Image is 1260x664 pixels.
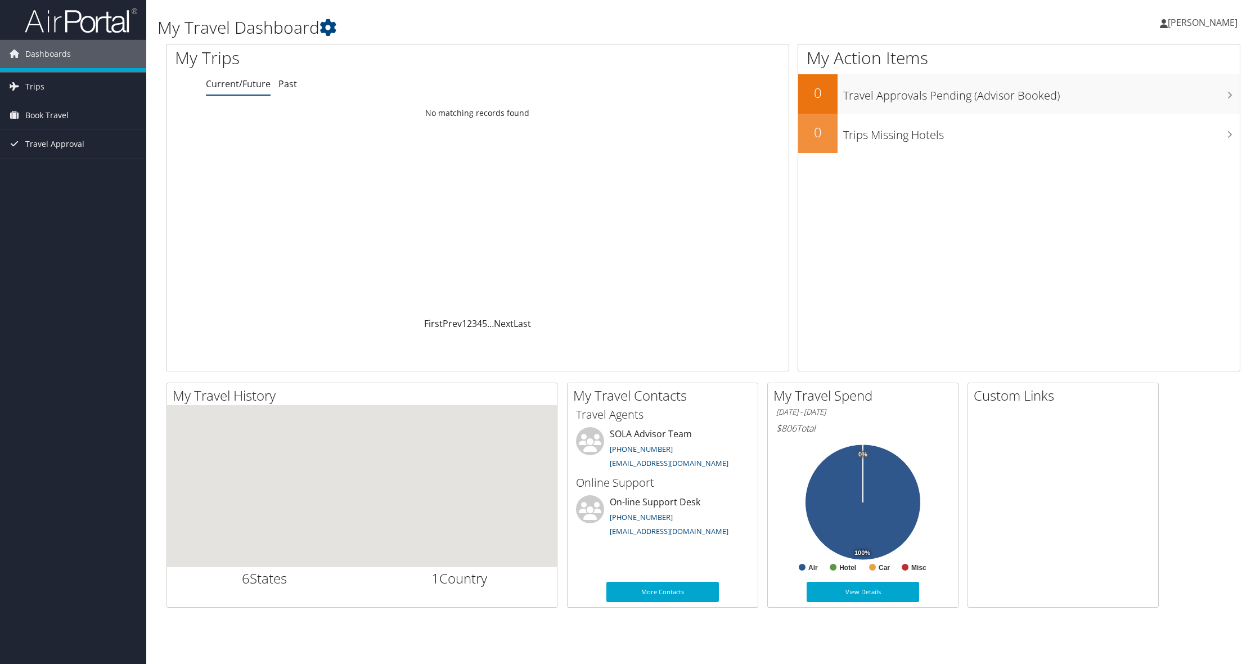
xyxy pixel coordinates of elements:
[798,123,838,142] h2: 0
[462,317,467,330] a: 1
[610,444,673,454] a: [PHONE_NUMBER]
[798,74,1240,114] a: 0Travel Approvals Pending (Advisor Booked)
[25,130,84,158] span: Travel Approval
[278,78,297,90] a: Past
[576,475,749,491] h3: Online Support
[610,526,728,536] a: [EMAIL_ADDRESS][DOMAIN_NAME]
[494,317,514,330] a: Next
[974,386,1158,405] h2: Custom Links
[443,317,462,330] a: Prev
[206,78,271,90] a: Current/Future
[798,83,838,102] h2: 0
[798,114,1240,153] a: 0Trips Missing Hotels
[431,569,439,587] span: 1
[843,122,1240,143] h3: Trips Missing Hotels
[858,451,867,458] tspan: 0%
[808,564,818,572] text: Air
[482,317,487,330] a: 5
[242,569,250,587] span: 6
[576,407,749,423] h3: Travel Agents
[610,458,728,468] a: [EMAIL_ADDRESS][DOMAIN_NAME]
[776,407,949,418] h6: [DATE] - [DATE]
[514,317,531,330] a: Last
[570,427,755,473] li: SOLA Advisor Team
[911,564,926,572] text: Misc
[773,386,958,405] h2: My Travel Spend
[776,422,796,434] span: $806
[424,317,443,330] a: First
[798,46,1240,70] h1: My Action Items
[467,317,472,330] a: 2
[606,582,719,602] a: More Contacts
[570,495,755,541] li: On-line Support Desk
[843,82,1240,104] h3: Travel Approvals Pending (Advisor Booked)
[573,386,758,405] h2: My Travel Contacts
[1168,16,1237,29] span: [PERSON_NAME]
[839,564,856,572] text: Hotel
[371,569,549,588] h2: Country
[477,317,482,330] a: 4
[879,564,890,572] text: Car
[173,386,557,405] h2: My Travel History
[776,422,949,434] h6: Total
[166,103,789,123] td: No matching records found
[175,569,354,588] h2: States
[807,582,919,602] a: View Details
[610,512,673,522] a: [PHONE_NUMBER]
[25,73,44,101] span: Trips
[854,550,870,557] tspan: 100%
[472,317,477,330] a: 3
[157,16,885,39] h1: My Travel Dashboard
[175,46,521,70] h1: My Trips
[25,101,69,129] span: Book Travel
[1160,6,1249,39] a: [PERSON_NAME]
[25,40,71,68] span: Dashboards
[25,7,137,34] img: airportal-logo.png
[487,317,494,330] span: …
